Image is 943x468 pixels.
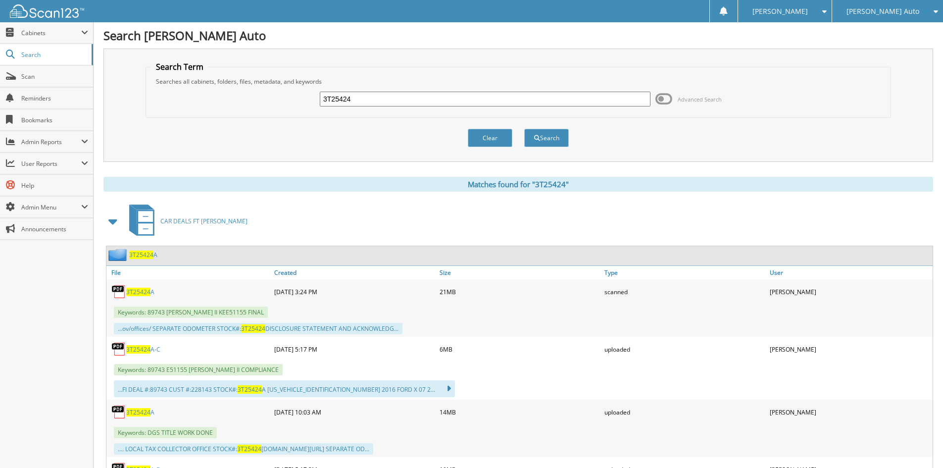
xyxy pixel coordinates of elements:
div: uploaded [602,402,767,422]
div: [DATE] 5:17 PM [272,339,437,359]
div: [PERSON_NAME] [767,282,933,302]
div: ...FI DEAL #:89743 CUST #:228143 STOCK#: A [US_VEHICLE_IDENTIFICATION_NUMBER] 2016 FORD X 07 2... [114,380,455,397]
img: folder2.png [108,249,129,261]
a: 3T25424A [129,251,157,259]
img: scan123-logo-white.svg [10,4,84,18]
div: 14MB [437,402,602,422]
span: Cabinets [21,29,81,37]
div: scanned [602,282,767,302]
a: Type [602,266,767,279]
img: PDF.png [111,405,126,419]
span: Advanced Search [678,96,722,103]
a: 3T25424A [126,288,154,296]
span: 3T25424 [241,324,265,333]
span: 3T25424 [238,385,262,394]
button: Clear [468,129,512,147]
span: 3T25424 [126,408,150,416]
span: Help [21,181,88,190]
a: File [106,266,272,279]
span: [PERSON_NAME] [752,8,808,14]
span: Reminders [21,94,88,103]
img: PDF.png [111,342,126,357]
span: Keywords: DGS TITLE WORK DONE [114,427,217,438]
div: [DATE] 3:24 PM [272,282,437,302]
div: uploaded [602,339,767,359]
span: Keywords: 89743 E51155 [PERSON_NAME] II COMPLIANCE [114,364,283,375]
span: [PERSON_NAME] Auto [846,8,919,14]
div: Matches found for "3T25424" [103,177,933,192]
span: Admin Reports [21,138,81,146]
div: [DATE] 10:03 AM [272,402,437,422]
span: Search [21,51,87,59]
span: User Reports [21,159,81,168]
span: 3T25424 [129,251,153,259]
span: 3T25424 [126,288,150,296]
button: Search [524,129,569,147]
h1: Search [PERSON_NAME] Auto [103,27,933,44]
span: Admin Menu [21,203,81,211]
a: CAR DEALS FT [PERSON_NAME] [123,202,248,241]
a: 3T25424A-C [126,345,160,354]
div: Searches all cabinets, folders, files, metadata, and keywords [151,77,886,86]
span: 3T25424 [237,445,261,453]
div: [PERSON_NAME] [767,402,933,422]
a: Size [437,266,602,279]
a: User [767,266,933,279]
img: PDF.png [111,284,126,299]
div: 6MB [437,339,602,359]
span: Bookmarks [21,116,88,124]
a: 3T25424A [126,408,154,416]
div: [PERSON_NAME] [767,339,933,359]
div: ...ov/offices/ SEPARATE ODOMETER STOCK#: DISCLOSURE STATEMENT AND ACKNOWLEDG... [114,323,402,334]
legend: Search Term [151,61,208,72]
span: Announcements [21,225,88,233]
iframe: Chat Widget [893,420,943,468]
span: Scan [21,72,88,81]
span: Keywords: 89743 [PERSON_NAME] II KEE51155 FINAL [114,307,268,318]
a: Created [272,266,437,279]
span: 3T25424 [126,345,150,354]
div: .... LOCAL TAX COLLECTOR OFFICE STOCK#: [DOMAIN_NAME][URL] SEPARATE OD... [114,443,373,455]
div: 21MB [437,282,602,302]
span: CAR DEALS FT [PERSON_NAME] [160,217,248,225]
